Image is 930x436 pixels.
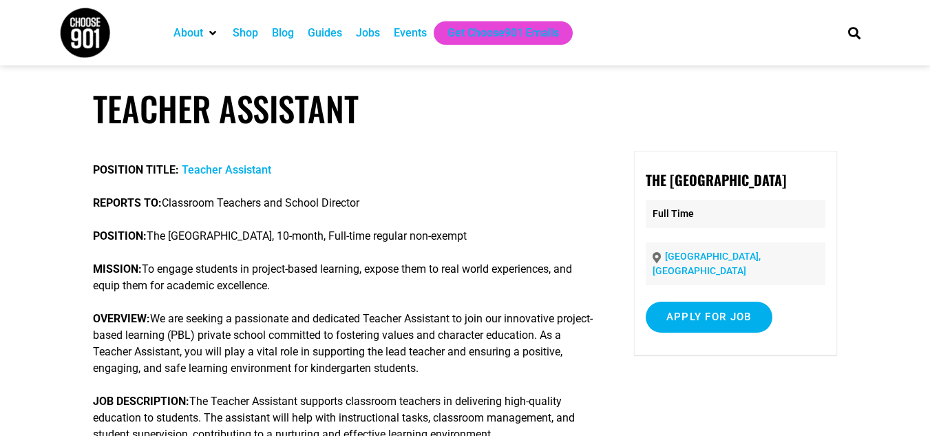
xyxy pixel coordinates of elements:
[272,25,294,41] a: Blog
[447,25,559,41] a: Get Choose901 Emails
[646,169,786,190] strong: The [GEOGRAPHIC_DATA]
[653,251,761,276] a: [GEOGRAPHIC_DATA], [GEOGRAPHIC_DATA]
[93,311,597,377] p: We are seeking a passionate and dedicated Teacher Assistant to join our innovative project-based ...
[843,21,865,44] div: Search
[173,25,203,41] a: About
[93,163,179,176] strong: POSITION TITLE:
[356,25,380,41] a: Jobs
[233,25,258,41] a: Shop
[93,228,597,245] p: The [GEOGRAPHIC_DATA], 10-month, Full-time regular non-exempt
[93,196,162,209] strong: REPORTS TO:
[646,302,772,333] input: Apply for job
[93,195,597,211] p: Classroom Teachers and School Director
[93,312,150,325] strong: OVERVIEW:
[93,262,142,276] strong: MISSION:
[167,21,825,45] nav: Main nav
[394,25,427,41] a: Events
[167,21,226,45] div: About
[93,395,189,408] strong: JOB DESCRIPTION:
[93,88,837,129] h1: Teacher Assistant
[93,261,597,294] p: To engage students in project-based learning, expose them to real world experiences, and equip th...
[646,200,825,228] p: Full Time
[93,229,147,242] strong: POSITION:
[308,25,342,41] a: Guides
[182,163,271,176] a: Teacher Assistant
